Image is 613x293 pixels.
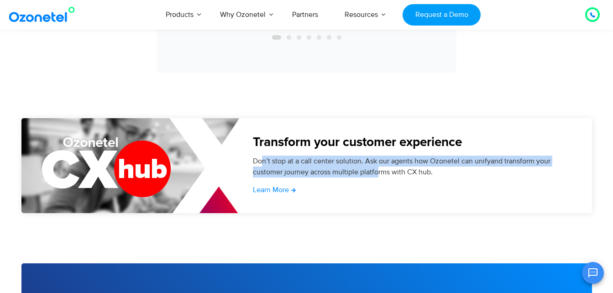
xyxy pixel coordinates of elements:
[582,262,604,284] button: Open chat
[272,35,281,40] span: Go to slide 1
[253,156,569,178] p: Don’t stop at a call center solution. Ask our agents how Ozonetel can unifyand transform your cus...
[253,186,296,194] a: Learn More
[253,136,569,149] h5: Transform your customer experience
[307,35,311,40] span: Go to slide 4
[253,186,289,194] span: Learn More
[297,35,301,40] span: Go to slide 3
[317,35,321,40] span: Go to slide 5
[337,35,341,40] span: Go to slide 7
[287,35,291,40] span: Go to slide 2
[403,4,481,26] a: Request a Demo
[327,35,331,40] span: Go to slide 6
